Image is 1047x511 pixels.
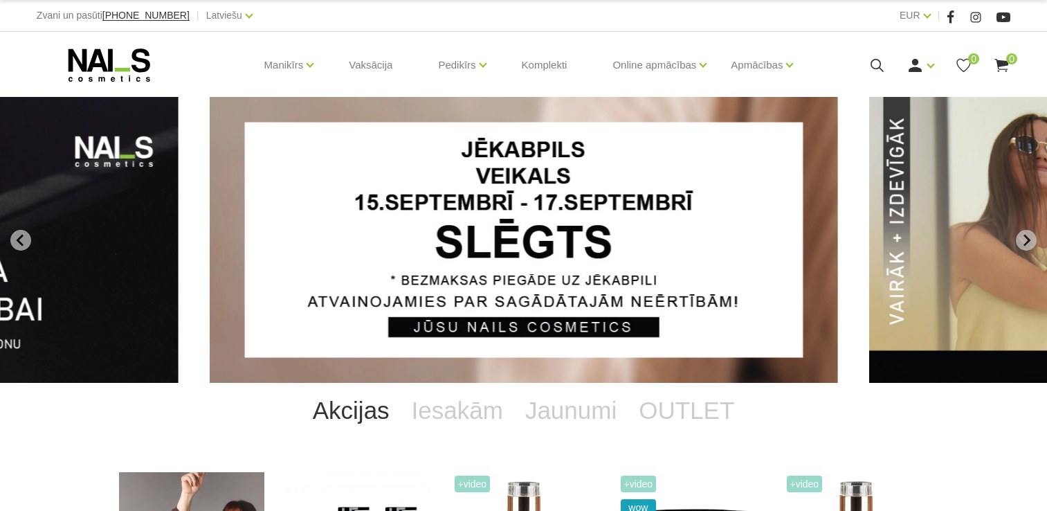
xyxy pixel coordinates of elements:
a: Latviešu [206,7,242,24]
a: EUR [900,7,920,24]
a: Jaunumi [514,383,628,438]
a: 0 [993,57,1010,74]
button: Go to last slide [10,230,31,251]
a: OUTLET [628,383,745,438]
a: Manikīrs [264,37,304,93]
span: +Video [787,476,823,492]
a: Iesakām [401,383,514,438]
span: 0 [968,53,979,64]
a: [PHONE_NUMBER] [102,10,190,21]
a: Vaksācija [338,32,403,98]
div: Zvani un pasūti [37,7,190,24]
a: Pedikīrs [438,37,475,93]
span: 0 [1006,53,1017,64]
button: Next slide [1016,230,1037,251]
a: Akcijas [302,383,401,438]
li: 1 of 13 [210,97,838,383]
span: | [197,7,199,24]
a: Online apmācības [612,37,696,93]
span: +Video [621,476,657,492]
a: Apmācības [731,37,783,93]
a: 0 [955,57,972,74]
span: | [938,7,940,24]
a: Komplekti [511,32,579,98]
span: +Video [455,476,491,492]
